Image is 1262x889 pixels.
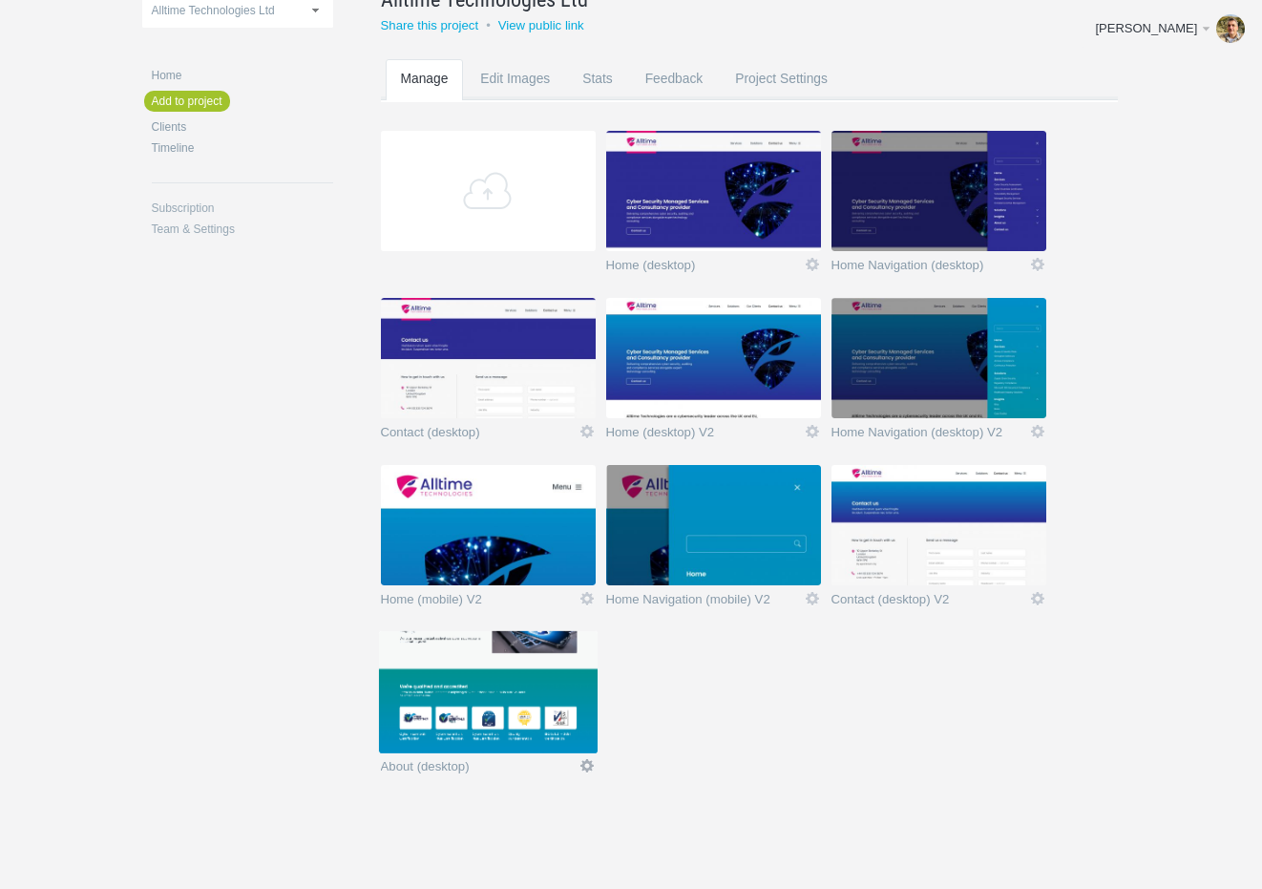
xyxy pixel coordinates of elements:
[606,465,821,585] img: jeremyhickman_ic9ozz_v2_thumb.jpg
[1081,10,1252,48] a: [PERSON_NAME]
[578,423,596,440] a: Icon
[152,4,275,17] span: Alltime Technologies Ltd
[606,298,821,418] img: jeremyhickman_zxjuef_v2_thumb.jpg
[1095,19,1199,38] div: [PERSON_NAME]
[381,131,596,251] a: Add
[804,256,821,273] a: Icon
[465,59,565,135] a: Edit Images
[831,593,1029,612] a: Contact (desktop) V2
[1216,14,1245,43] img: b519333ec108e72885a1c333a6030d69
[831,298,1046,418] img: jeremyhickman_e94mlt_v2_thumb.jpg
[152,142,333,154] a: Timeline
[567,59,627,135] a: Stats
[831,465,1046,585] img: jeremyhickman_7i2mtd_v2_thumb.jpg
[381,18,479,32] a: Share this project
[630,59,719,135] a: Feedback
[152,121,333,133] a: Clients
[720,59,843,135] a: Project Settings
[1029,256,1046,273] a: Icon
[144,91,230,112] a: Add to project
[381,760,578,779] a: About (desktop)
[606,131,821,251] img: jeremyhickman_etvhvt_thumb.jpg
[381,298,596,418] img: jeremyhickman_f7cxw4_thumb.jpg
[152,70,333,81] a: Home
[831,131,1046,251] img: jeremyhickman_d6u0j0_thumb.jpg
[498,18,584,32] a: View public link
[578,757,596,774] a: Edit
[606,593,804,612] a: Home Navigation (mobile) V2
[152,202,333,214] a: Subscription
[1029,590,1046,607] a: Icon
[1029,423,1046,440] a: Icon
[804,590,821,607] a: Icon
[381,426,578,445] a: Contact (desktop)
[606,426,804,445] a: Home (desktop) V2
[381,465,596,585] img: jeremyhickman_hutdtb_v2_thumb.jpg
[486,18,491,32] small: •
[831,426,1029,445] a: Home Navigation (desktop) V2
[381,593,578,612] a: Home (mobile) V2
[152,223,333,235] a: Team & Settings
[831,259,1029,278] a: Home Navigation (desktop)
[606,259,804,278] a: Home (desktop)
[804,423,821,440] a: Icon
[381,632,596,752] img: About (desktop).jpg
[386,59,464,135] a: Manage
[578,590,596,607] a: Icon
